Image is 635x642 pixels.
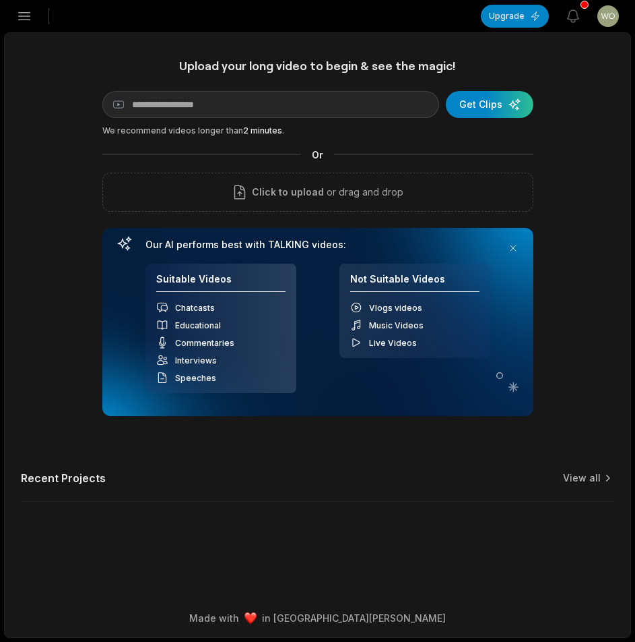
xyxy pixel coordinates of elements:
[175,373,216,383] span: Speeches
[324,184,403,200] p: or drag and drop
[175,303,215,313] span: Chatcasts
[369,303,422,313] span: Vlogs videos
[446,91,533,118] button: Get Clips
[252,184,324,200] span: Click to upload
[102,58,533,74] h1: Upload your long video to begin & see the magic!
[102,125,533,137] div: We recommend videos longer than .
[175,355,217,366] span: Interviews
[350,273,479,293] h4: Not Suitable Videos
[244,612,257,624] img: heart emoji
[175,338,234,348] span: Commentaries
[156,273,286,293] h4: Suitable Videos
[481,5,549,28] button: Upgrade
[21,471,106,485] h2: Recent Projects
[369,338,417,348] span: Live Videos
[243,125,282,136] span: 2 minutes
[145,239,490,251] h3: Our AI performs best with TALKING videos:
[301,148,334,162] span: Or
[563,471,601,485] a: View all
[17,611,618,625] div: Made with in [GEOGRAPHIC_DATA][PERSON_NAME]
[369,320,424,330] span: Music Videos
[175,320,221,330] span: Educational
